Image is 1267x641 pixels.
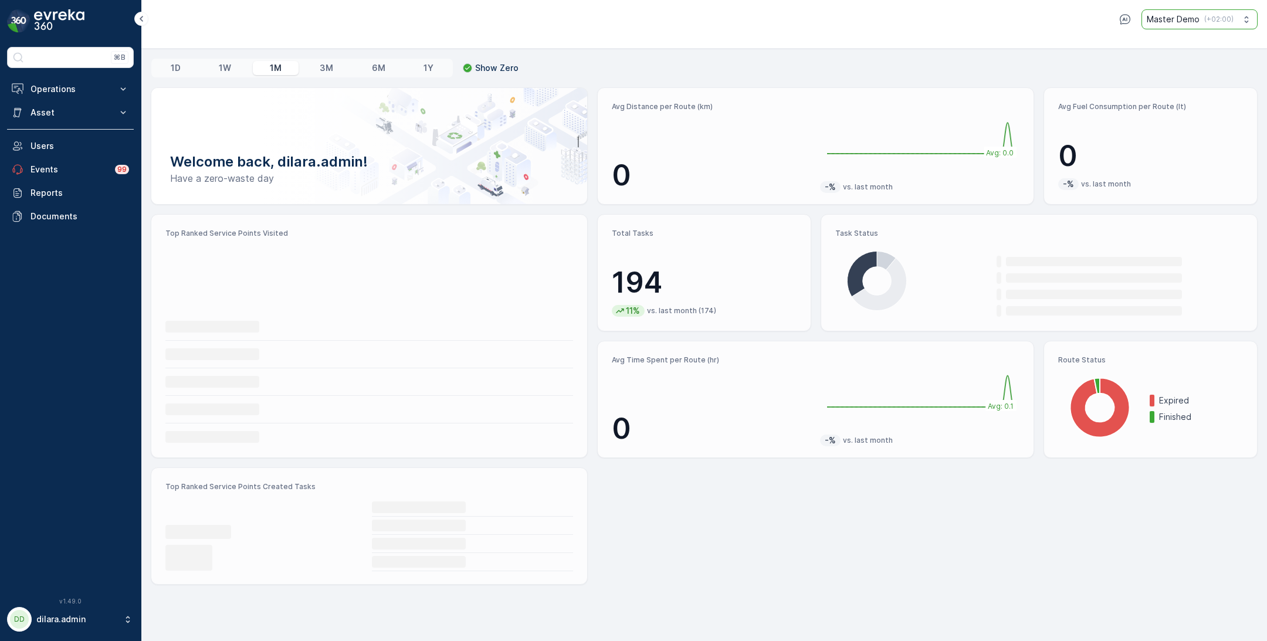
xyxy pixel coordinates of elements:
[117,165,127,174] p: 99
[7,158,134,181] a: Events99
[612,265,797,300] p: 194
[7,607,134,632] button: DDdilara.admin
[7,9,31,33] img: logo
[114,53,126,62] p: ⌘B
[7,77,134,101] button: Operations
[1204,15,1234,24] p: ( +02:00 )
[31,211,129,222] p: Documents
[31,83,110,95] p: Operations
[1058,138,1243,174] p: 0
[612,158,811,193] p: 0
[170,171,568,185] p: Have a zero-waste day
[1159,395,1243,406] p: Expired
[1058,102,1243,111] p: Avg Fuel Consumption per Route (lt)
[625,305,641,317] p: 11%
[843,182,893,192] p: vs. last month
[34,9,84,33] img: logo_dark-DEwI_e13.png
[843,436,893,445] p: vs. last month
[424,62,433,74] p: 1Y
[31,140,129,152] p: Users
[1141,9,1258,29] button: Master Demo(+02:00)
[270,62,282,74] p: 1M
[219,62,231,74] p: 1W
[647,306,716,316] p: vs. last month (174)
[835,229,1243,238] p: Task Status
[612,355,811,365] p: Avg Time Spent per Route (hr)
[320,62,333,74] p: 3M
[171,62,181,74] p: 1D
[1081,179,1131,189] p: vs. last month
[824,435,837,446] p: -%
[372,62,385,74] p: 6M
[36,613,117,625] p: dilara.admin
[31,187,129,199] p: Reports
[7,205,134,228] a: Documents
[10,610,29,629] div: DD
[1159,411,1243,423] p: Finished
[31,164,108,175] p: Events
[1062,178,1075,190] p: -%
[1147,13,1200,25] p: Master Demo
[1058,355,1243,365] p: Route Status
[612,411,811,446] p: 0
[165,482,573,491] p: Top Ranked Service Points Created Tasks
[7,181,134,205] a: Reports
[612,229,797,238] p: Total Tasks
[31,107,110,118] p: Asset
[7,101,134,124] button: Asset
[475,62,519,74] p: Show Zero
[170,152,568,171] p: Welcome back, dilara.admin!
[165,229,573,238] p: Top Ranked Service Points Visited
[7,598,134,605] span: v 1.49.0
[7,134,134,158] a: Users
[824,181,837,193] p: -%
[612,102,811,111] p: Avg Distance per Route (km)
